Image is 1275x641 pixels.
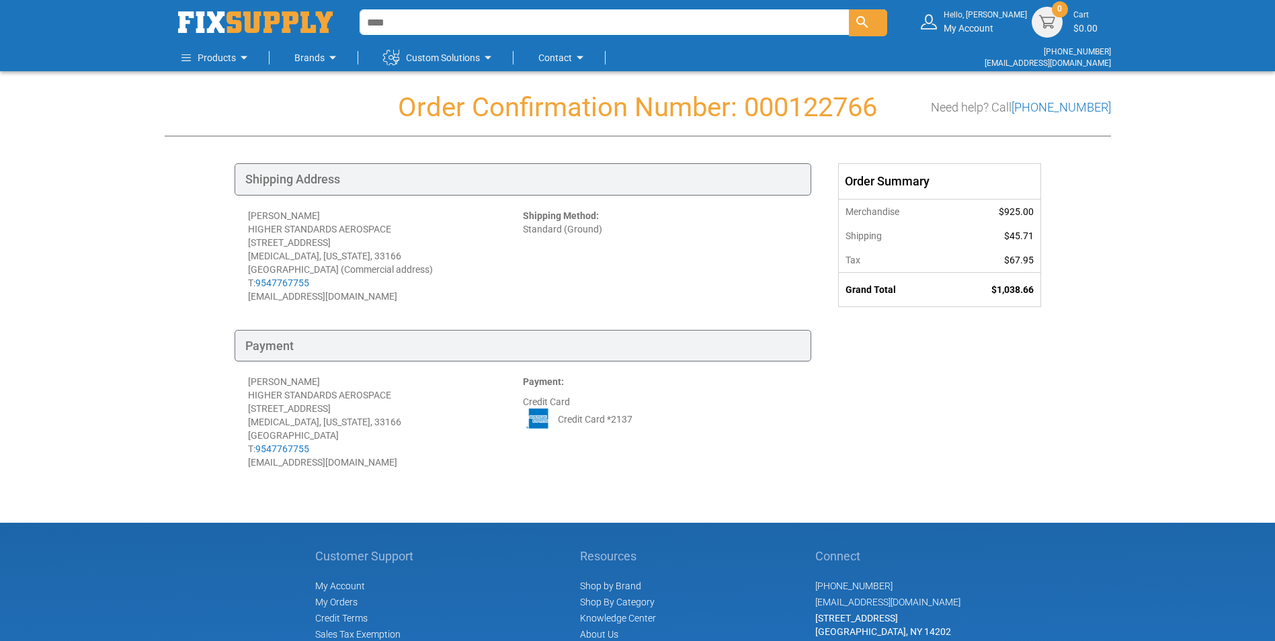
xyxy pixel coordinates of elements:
[815,550,960,563] h5: Connect
[558,413,632,426] span: Credit Card *2137
[235,163,811,196] div: Shipping Address
[294,44,341,71] a: Brands
[1073,23,1098,34] span: $0.00
[815,597,960,607] a: [EMAIL_ADDRESS][DOMAIN_NAME]
[315,629,401,640] span: Sales Tax Exemption
[178,11,333,33] img: Fix Industrial Supply
[315,597,358,607] span: My Orders
[255,443,309,454] a: 9547767755
[985,58,1111,68] a: [EMAIL_ADDRESS][DOMAIN_NAME]
[944,9,1027,21] small: Hello, [PERSON_NAME]
[315,581,365,591] span: My Account
[255,277,309,288] a: 9547767755
[523,376,564,387] strong: Payment:
[839,199,949,224] th: Merchandise
[248,375,523,469] div: [PERSON_NAME] HIGHER STANDARDS AEROSPACE [STREET_ADDRESS] [MEDICAL_DATA], [US_STATE], 33166 [GEOG...
[846,284,896,295] strong: Grand Total
[383,44,496,71] a: Custom Solutions
[523,409,554,429] img: AE
[315,613,368,624] span: Credit Terms
[178,11,333,33] a: store logo
[944,9,1027,34] div: My Account
[999,206,1034,217] span: $925.00
[580,613,656,624] a: Knowledge Center
[580,597,655,607] a: Shop By Category
[248,209,523,303] div: [PERSON_NAME] HIGHER STANDARDS AEROSPACE [STREET_ADDRESS] [MEDICAL_DATA], [US_STATE], 33166 [GEOG...
[1057,3,1062,15] span: 0
[815,613,951,637] span: [STREET_ADDRESS] [GEOGRAPHIC_DATA], NY 14202
[1004,255,1034,265] span: $67.95
[235,330,811,362] div: Payment
[839,248,949,273] th: Tax
[523,209,798,303] div: Standard (Ground)
[523,375,798,469] div: Credit Card
[181,44,252,71] a: Products
[815,581,893,591] a: [PHONE_NUMBER]
[839,224,949,248] th: Shipping
[523,210,599,221] strong: Shipping Method:
[538,44,588,71] a: Contact
[165,93,1111,122] h1: Order Confirmation Number: 000122766
[1012,100,1111,114] a: [PHONE_NUMBER]
[1004,230,1034,241] span: $45.71
[580,550,656,563] h5: Resources
[580,581,641,591] a: Shop by Brand
[931,101,1111,114] h3: Need help? Call
[839,164,1040,199] div: Order Summary
[1073,9,1098,21] small: Cart
[991,284,1034,295] span: $1,038.66
[580,629,618,640] a: About Us
[315,550,421,563] h5: Customer Support
[1044,47,1111,56] a: [PHONE_NUMBER]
